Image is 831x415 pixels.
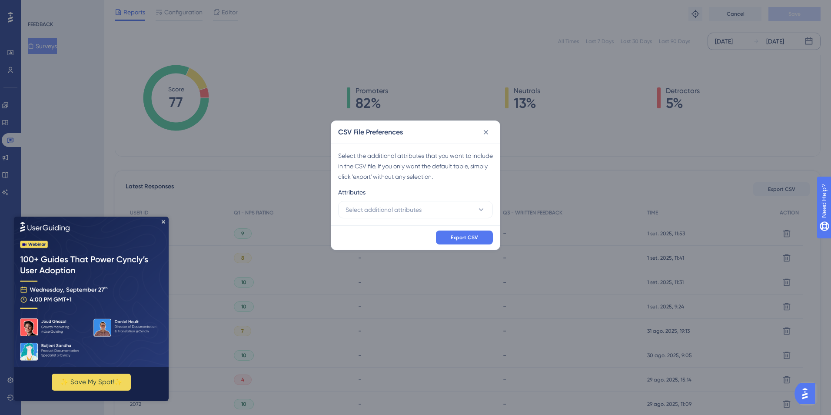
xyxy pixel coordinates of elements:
[338,127,403,137] h2: CSV File Preferences
[38,157,117,174] button: ✨ Save My Spot!✨
[346,204,422,215] span: Select additional attributes
[148,3,151,7] div: Close Preview
[338,187,366,197] span: Attributes
[794,381,821,407] iframe: UserGuiding AI Assistant Launcher
[20,2,54,13] span: Need Help?
[338,151,493,182] div: Select the additional attributes that you want to include in the CSV file. If you only want the d...
[451,234,478,241] span: Export CSV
